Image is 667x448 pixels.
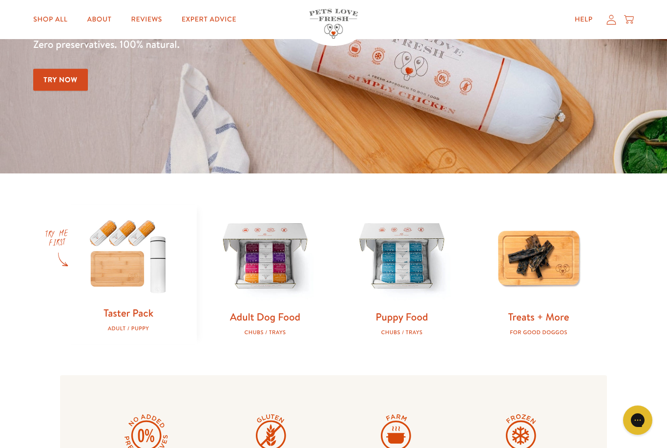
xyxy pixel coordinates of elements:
[567,10,601,29] a: Help
[349,329,455,336] div: Chubs / Trays
[33,69,88,91] a: Try Now
[309,9,358,39] img: Pets Love Fresh
[508,310,569,324] a: Treats + More
[33,36,434,53] p: Zero preservatives. 100% natural.
[174,10,244,29] a: Expert Advice
[25,10,75,29] a: Shop All
[486,329,591,336] div: For good doggos
[230,310,300,324] a: Adult Dog Food
[104,306,153,320] a: Taster Pack
[618,402,657,438] iframe: Gorgias live chat messenger
[375,310,428,324] a: Puppy Food
[124,10,170,29] a: Reviews
[76,325,181,332] div: Adult / Puppy
[212,329,318,336] div: Chubs / Trays
[79,10,119,29] a: About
